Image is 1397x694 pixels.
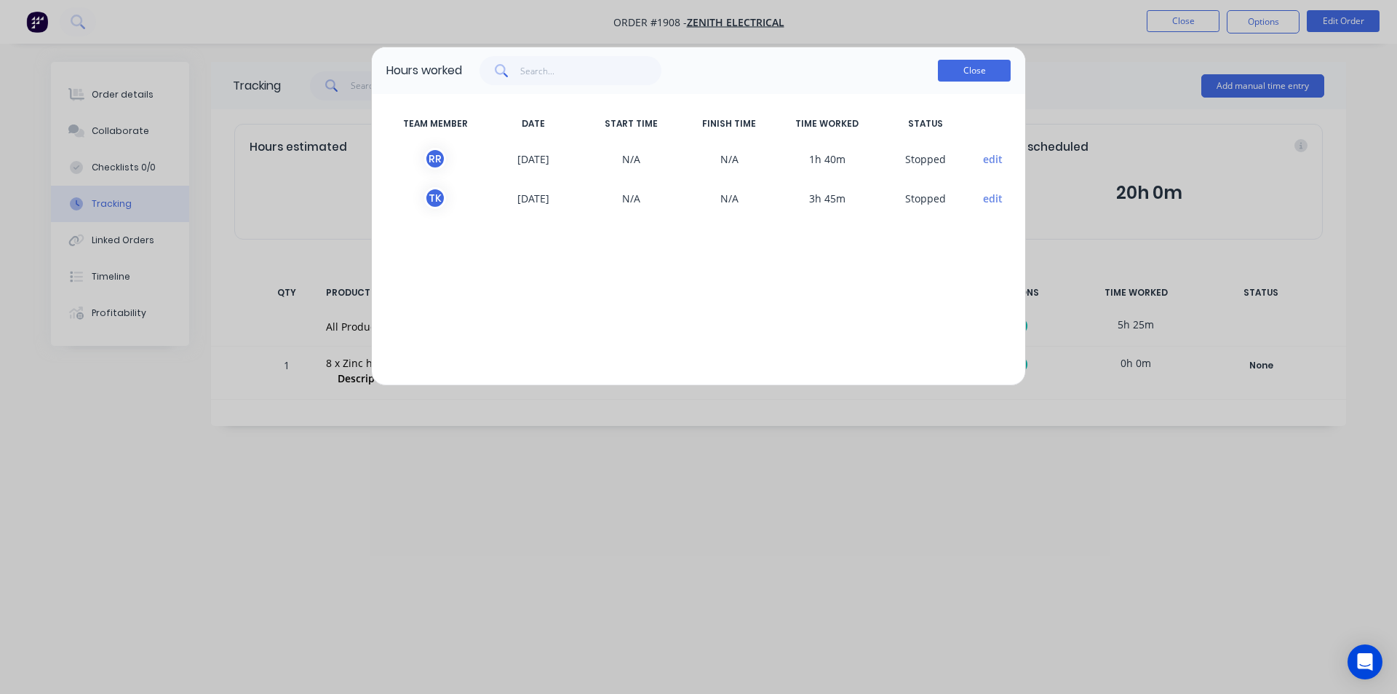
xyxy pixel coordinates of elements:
span: N/A [680,148,779,170]
button: edit [983,191,1003,206]
span: [DATE] [485,187,583,209]
div: Open Intercom Messenger [1348,644,1382,679]
span: 1h 40m [779,148,877,170]
span: S topped [876,187,974,209]
span: TEAM MEMBER [386,117,485,130]
span: DATE [485,117,583,130]
span: 3h 45m [779,187,877,209]
span: START TIME [582,117,680,130]
div: R R [424,148,446,170]
span: N/A [582,148,680,170]
button: edit [983,151,1003,167]
span: N/A [582,187,680,209]
span: N/A [680,187,779,209]
span: [DATE] [485,148,583,170]
div: Hours worked [386,62,462,79]
span: STATUS [876,117,974,130]
input: Search... [520,56,662,85]
span: TIME WORKED [779,117,877,130]
span: S topped [876,148,974,170]
div: T K [424,187,446,209]
span: FINISH TIME [680,117,779,130]
button: Close [938,60,1011,82]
